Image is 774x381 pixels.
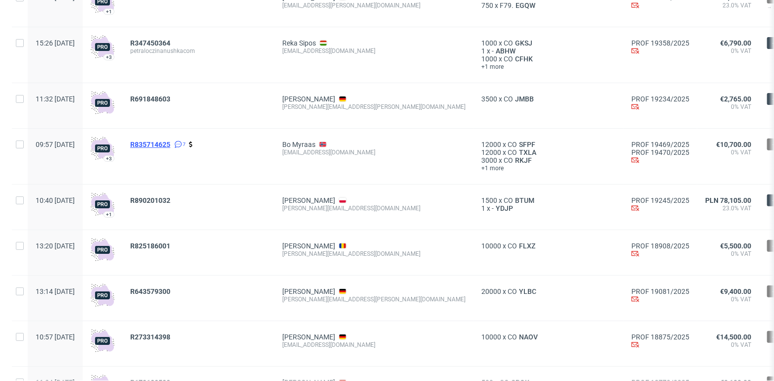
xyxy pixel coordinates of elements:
a: PROF 19234/2025 [631,95,689,103]
span: R835714625 [130,141,170,148]
span: CO [508,333,517,341]
div: x [481,55,616,63]
span: FLXZ [517,242,537,250]
span: CO [508,148,517,156]
a: TXLA [517,148,538,156]
span: 0% VAT [705,148,751,156]
div: [PERSON_NAME][EMAIL_ADDRESS][PERSON_NAME][DOMAIN_NAME] [282,103,465,111]
span: 23.0% VAT [705,204,751,212]
span: CO [508,287,517,295]
span: 15:26 [DATE] [36,39,75,47]
a: BTUM [513,196,536,204]
span: 11:32 [DATE] [36,95,75,103]
span: 10000 [481,333,501,341]
img: pro-icon.017ec5509f39f3e742e3.png [91,137,114,160]
span: SFPF [517,141,537,148]
span: €5,500.00 [720,242,751,250]
a: [PERSON_NAME] [282,287,335,295]
span: R347450364 [130,39,170,47]
a: [PERSON_NAME] [282,242,335,250]
span: CO [504,95,513,103]
span: 0% VAT [705,47,751,55]
img: pro-icon.017ec5509f39f3e742e3.png [91,238,114,262]
span: RKJF [513,156,534,164]
span: CO [508,141,517,148]
span: 1500 [481,196,497,204]
span: R890201032 [130,196,170,204]
a: +1 more [481,164,616,172]
span: €6,790.00 [720,39,751,47]
span: CO [504,55,513,63]
div: x [481,287,616,295]
div: +3 [106,54,112,60]
span: 750 [481,1,493,9]
div: [PERSON_NAME][EMAIL_ADDRESS][DOMAIN_NAME] [282,204,465,212]
span: 10:40 [DATE] [36,196,75,204]
span: - [492,204,494,212]
a: R890201032 [130,196,172,204]
a: YDJP [494,204,515,212]
div: x [481,148,616,156]
a: [PERSON_NAME] [282,196,335,204]
span: 7 [183,141,186,148]
a: CFHK [513,55,535,63]
span: 13:14 [DATE] [36,287,75,295]
a: R347450364 [130,39,172,47]
a: Bo Myraas [282,141,315,148]
span: R691848603 [130,95,170,103]
a: PROF 19245/2025 [631,196,689,204]
span: 12000 [481,148,501,156]
span: 0% VAT [705,103,751,111]
a: NAOV [517,333,540,341]
span: €2,765.00 [720,95,751,103]
span: R825186001 [130,242,170,250]
a: GKSJ [513,39,534,47]
a: PROF 19358/2025 [631,39,689,47]
span: 12000 [481,141,501,148]
img: pro-icon.017ec5509f39f3e742e3.png [91,284,114,307]
div: +1 [106,9,112,14]
span: 3500 [481,95,497,103]
span: 1 [481,204,485,212]
div: [PERSON_NAME][EMAIL_ADDRESS][DOMAIN_NAME] [282,250,465,258]
div: x [481,204,616,212]
div: x [481,333,616,341]
a: R691848603 [130,95,172,103]
div: [EMAIL_ADDRESS][PERSON_NAME][DOMAIN_NAME] [282,1,465,9]
div: x [481,47,616,55]
a: PROF 19469/2025 [631,141,689,148]
span: R273314398 [130,333,170,341]
a: R643579300 [130,287,172,295]
div: [EMAIL_ADDRESS][DOMAIN_NAME] [282,341,465,349]
img: pro-icon.017ec5509f39f3e742e3.png [91,35,114,59]
div: x [481,196,616,204]
div: x [481,39,616,47]
span: - [492,47,494,55]
span: 10000 [481,242,501,250]
a: PROF 18908/2025 [631,242,689,250]
a: 7 [172,141,186,148]
div: [EMAIL_ADDRESS][DOMAIN_NAME] [282,148,465,156]
span: 10:57 [DATE] [36,333,75,341]
a: JMBB [513,95,536,103]
span: petraloczinanushkacom [130,47,266,55]
img: pro-icon.017ec5509f39f3e742e3.png [91,91,114,115]
a: ABHW [494,47,517,55]
div: [PERSON_NAME][EMAIL_ADDRESS][PERSON_NAME][DOMAIN_NAME] [282,295,465,303]
a: EGQW [514,1,537,9]
span: €14,500.00 [716,333,751,341]
div: +3 [106,156,112,161]
a: +1 more [481,63,616,71]
span: 09:57 [DATE] [36,141,75,148]
a: [PERSON_NAME] [282,333,335,341]
span: 13:20 [DATE] [36,242,75,250]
